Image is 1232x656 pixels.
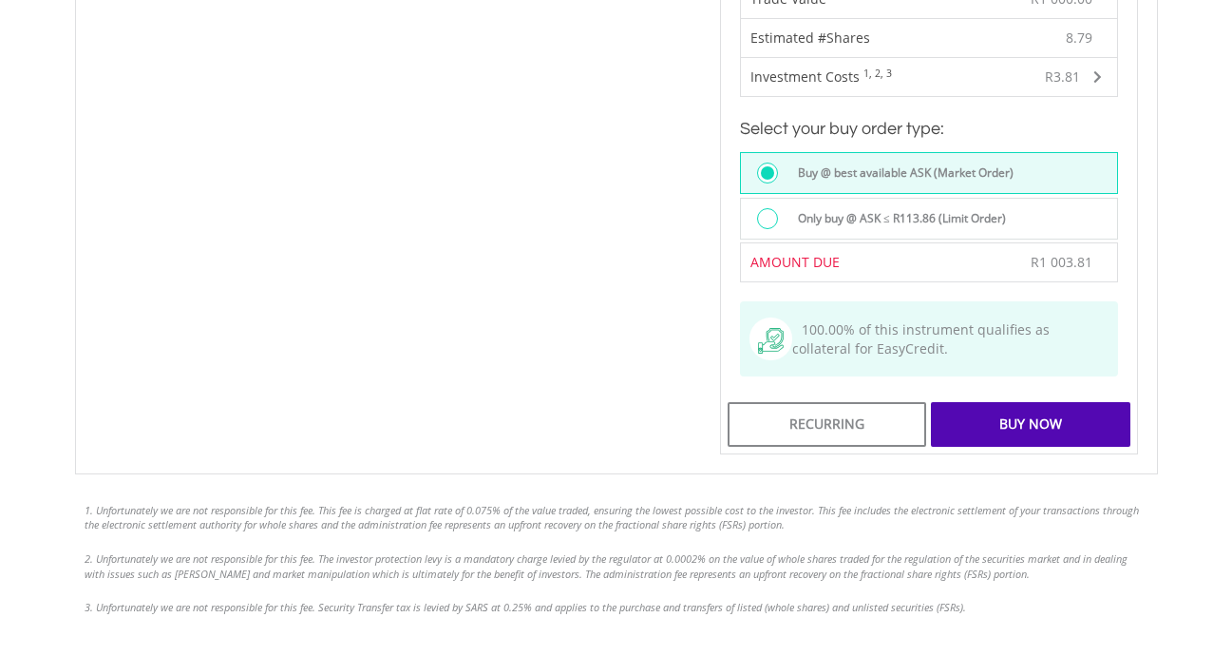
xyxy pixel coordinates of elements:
img: collateral-qualifying-green.svg [758,328,784,354]
span: R1 003.81 [1031,253,1092,271]
li: 1. Unfortunately we are not responsible for this fee. This fee is charged at flat rate of 0.075% ... [85,503,1148,532]
span: R3.81 [1045,68,1080,86]
span: Investment Costs [750,68,860,86]
li: 2. Unfortunately we are not responsible for this fee. The investor protection levy is a mandatory... [85,551,1148,581]
span: 100.00% of this instrument qualifies as collateral for EasyCredit. [792,320,1050,357]
span: 8.79 [1066,29,1092,48]
li: 3. Unfortunately we are not responsible for this fee. Security Transfer tax is levied by SARS at ... [85,600,1148,615]
h3: Select your buy order type: [740,116,1118,143]
label: Buy @ best available ASK (Market Order) [787,163,1014,183]
span: Estimated #Shares [750,29,870,47]
span: AMOUNT DUE [750,253,840,271]
div: Recurring [728,402,926,446]
label: Only buy @ ASK ≤ R113.86 (Limit Order) [787,208,1006,229]
sup: 1, 2, 3 [863,67,892,80]
div: Buy Now [931,402,1129,446]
